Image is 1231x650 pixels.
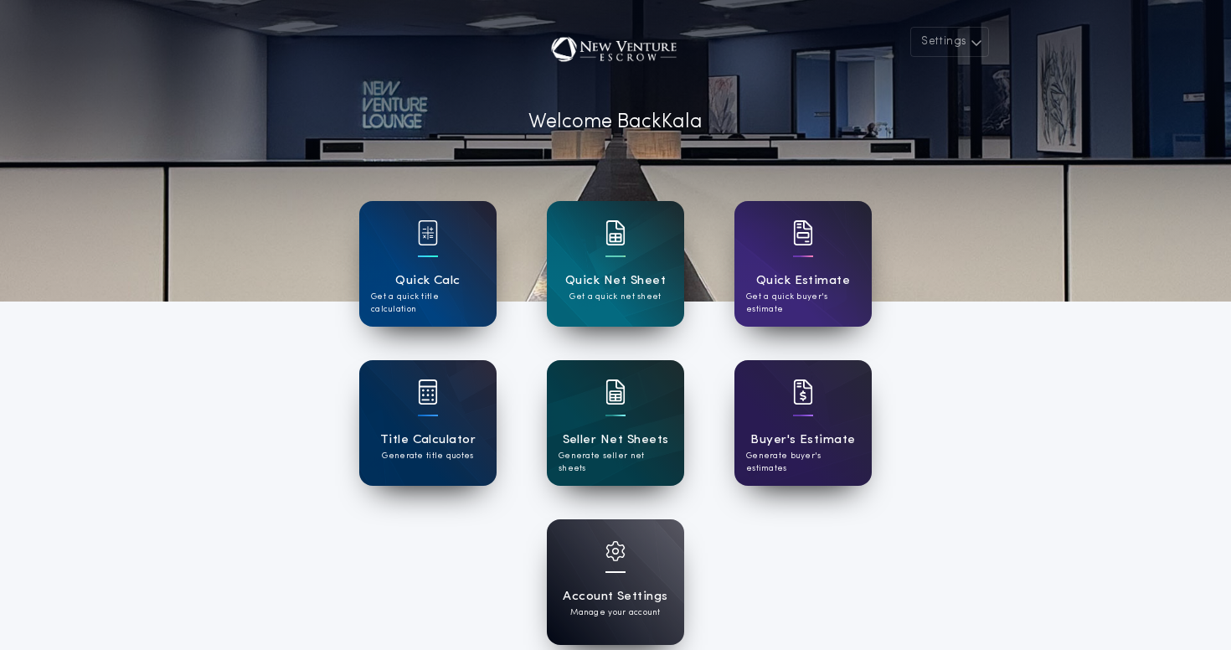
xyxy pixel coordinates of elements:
a: card iconQuick Net SheetGet a quick net sheet [547,201,684,327]
a: card iconAccount SettingsManage your account [547,519,684,645]
a: card iconQuick EstimateGet a quick buyer's estimate [734,201,872,327]
h1: Quick Estimate [756,271,851,291]
h1: Quick Net Sheet [565,271,666,291]
p: Generate buyer's estimates [746,450,860,475]
img: card icon [793,220,813,245]
p: Manage your account [570,606,660,619]
img: card icon [418,379,438,405]
h1: Buyer's Estimate [750,431,855,450]
p: Get a quick title calculation [371,291,485,316]
img: card icon [418,220,438,245]
p: Generate title quotes [382,450,473,462]
h1: Account Settings [563,587,667,606]
p: Generate seller net sheets [559,450,672,475]
a: card iconBuyer's EstimateGenerate buyer's estimates [734,360,872,486]
img: card icon [605,220,626,245]
p: Get a quick buyer's estimate [746,291,860,316]
p: Welcome Back Kala [528,107,703,137]
a: card iconTitle CalculatorGenerate title quotes [359,360,497,486]
img: card icon [793,379,813,405]
button: Settings [910,27,989,57]
a: card iconQuick CalcGet a quick title calculation [359,201,497,327]
h1: Quick Calc [395,271,461,291]
img: card icon [605,379,626,405]
img: account-logo [538,27,693,77]
h1: Seller Net Sheets [563,431,669,450]
p: Get a quick net sheet [569,291,661,303]
a: card iconSeller Net SheetsGenerate seller net sheets [547,360,684,486]
img: card icon [605,541,626,561]
h1: Title Calculator [380,431,476,450]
